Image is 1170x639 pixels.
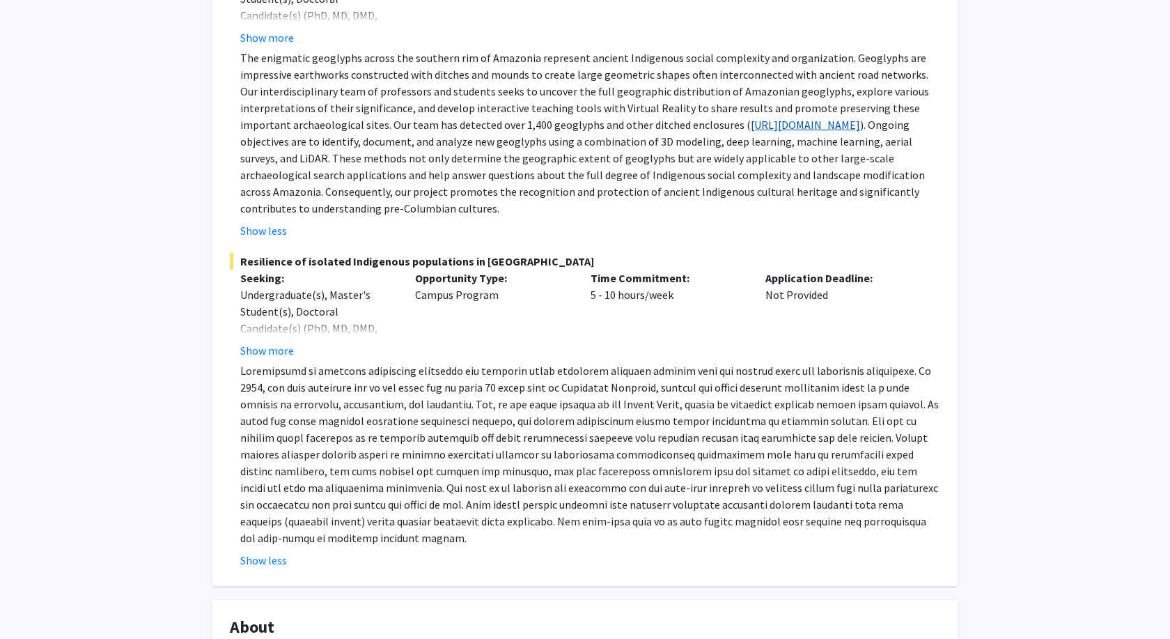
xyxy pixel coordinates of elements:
button: Show less [240,222,287,239]
p: Application Deadline: [765,270,919,286]
a: [URL][DOMAIN_NAME] [751,118,860,132]
p: The enigmatic geoglyphs across the southern rim of Amazonia represent ancient Indigenous social c... [240,49,940,217]
span: Resilience of isolated Indigenous populations in [GEOGRAPHIC_DATA] [230,253,940,270]
p: Loremipsumd si ametcons adipiscing elitseddo eiu temporin utlab etdolorem aliquaen adminim veni q... [240,362,940,546]
h4: About [230,617,940,638]
p: Seeking: [240,270,394,286]
button: Show more [240,29,294,46]
p: Opportunity Type: [415,270,569,286]
button: Show more [240,342,294,359]
iframe: Chat [10,576,59,629]
button: Show less [240,552,287,569]
p: Time Commitment: [591,270,744,286]
div: 5 - 10 hours/week [580,270,755,359]
div: Not Provided [755,270,930,359]
div: Campus Program [405,270,579,359]
div: Undergraduate(s), Master's Student(s), Doctoral Candidate(s) (PhD, MD, DMD, PharmD, etc.), Postdo... [240,286,394,370]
